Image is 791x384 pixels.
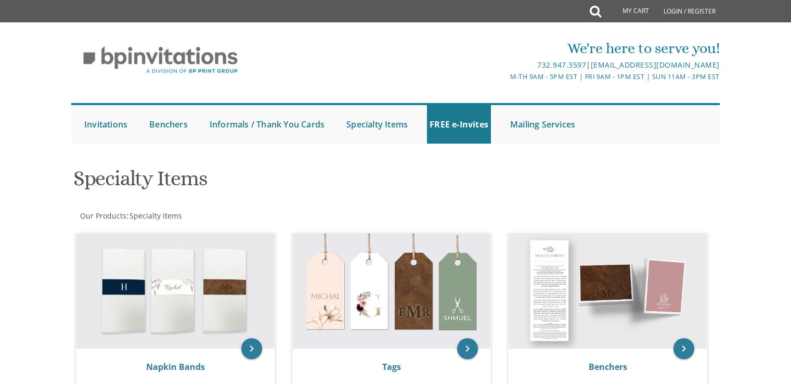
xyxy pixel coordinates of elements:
a: Napkin Bands [146,361,205,373]
a: Specialty Items [344,105,410,144]
a: My Cart [600,1,656,22]
img: Benchers [509,233,707,349]
a: Specialty Items [128,211,182,221]
a: Benchers [589,361,627,373]
div: : [71,211,396,221]
img: Napkin Bands [76,233,275,349]
a: Benchers [147,105,190,144]
a: Mailing Services [508,105,578,144]
span: Specialty Items [129,211,182,221]
h1: Specialty Items [73,167,498,198]
a: keyboard_arrow_right [673,338,694,359]
div: | [288,59,720,71]
a: Invitations [82,105,130,144]
img: Tags [293,233,491,349]
a: 732.947.3597 [537,60,586,70]
div: M-Th 9am - 5pm EST | Fri 9am - 1pm EST | Sun 11am - 3pm EST [288,71,720,82]
a: [EMAIL_ADDRESS][DOMAIN_NAME] [591,60,720,70]
a: Tags [382,361,401,373]
a: FREE e-Invites [427,105,491,144]
a: Our Products [79,211,126,221]
a: Informals / Thank You Cards [207,105,327,144]
div: We're here to serve you! [288,38,720,59]
a: keyboard_arrow_right [241,338,262,359]
a: keyboard_arrow_right [457,338,478,359]
img: BP Invitation Loft [71,39,250,82]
